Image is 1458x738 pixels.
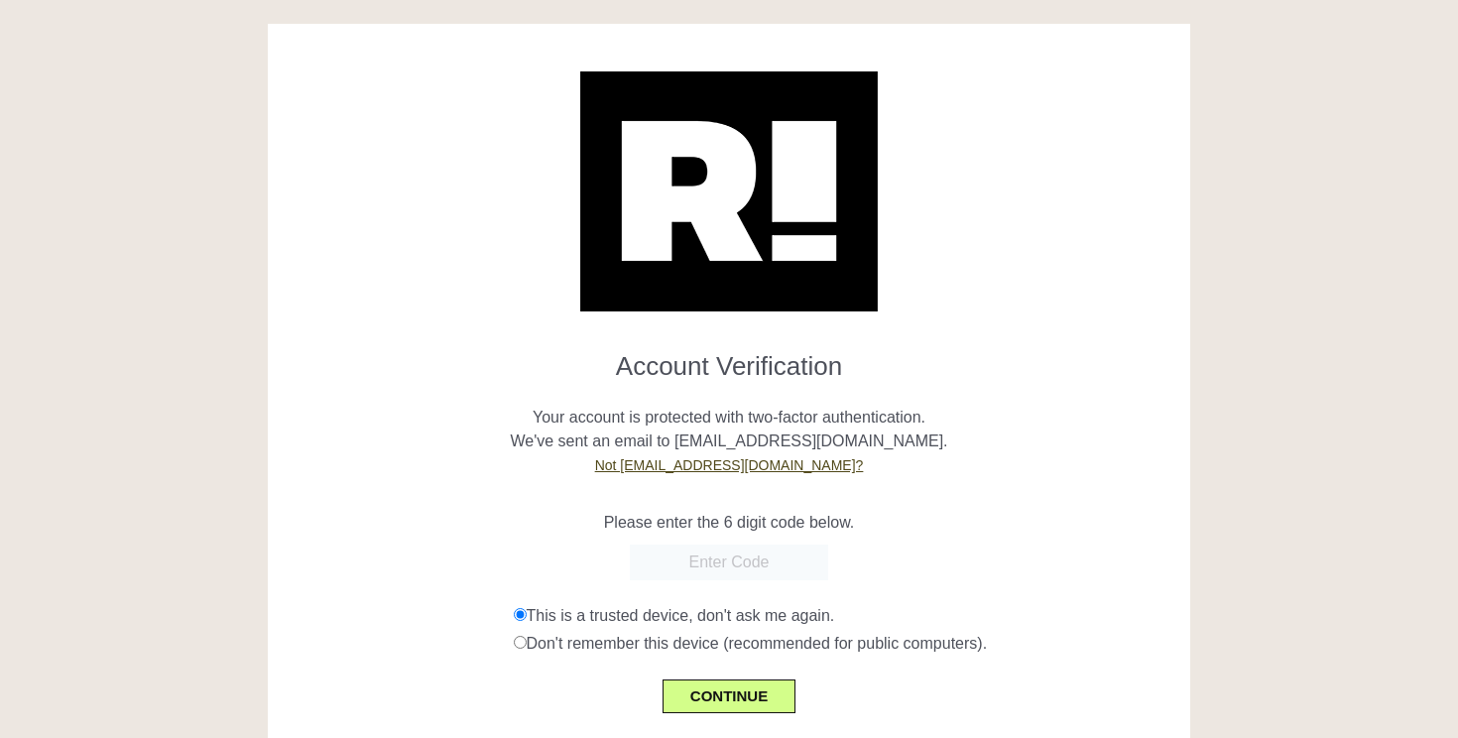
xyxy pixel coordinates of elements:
[630,545,828,580] input: Enter Code
[283,511,1175,535] p: Please enter the 6 digit code below.
[283,335,1175,382] h1: Account Verification
[663,679,795,713] button: CONTINUE
[580,71,878,311] img: Retention.com
[283,382,1175,477] p: Your account is protected with two-factor authentication. We've sent an email to [EMAIL_ADDRESS][...
[595,457,864,473] a: Not [EMAIL_ADDRESS][DOMAIN_NAME]?
[514,604,1176,628] div: This is a trusted device, don't ask me again.
[514,632,1176,656] div: Don't remember this device (recommended for public computers).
